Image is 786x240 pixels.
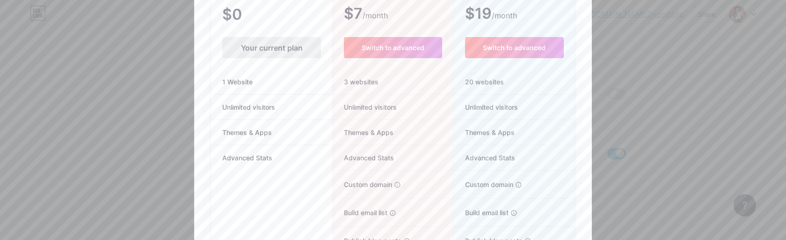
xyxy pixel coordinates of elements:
span: Custom domain [333,180,392,189]
span: $7 [344,8,388,21]
div: Your current plan [222,37,321,58]
span: Unlimited visitors [333,102,397,112]
span: Switch to advanced [483,44,546,52]
span: Switch to advanced [362,44,424,52]
span: $0 [222,9,267,22]
button: Switch to advanced [465,37,564,58]
div: 3 websites [333,69,453,95]
span: Themes & Apps [333,127,393,137]
span: $19 [465,8,517,21]
span: Advanced Stats [454,153,515,163]
span: Themes & Apps [211,127,283,137]
span: Custom domain [454,180,513,189]
span: /month [363,10,388,21]
span: Advanced Stats [333,153,394,163]
span: Unlimited visitors [454,102,518,112]
span: /month [492,10,517,21]
div: 20 websites [454,69,575,95]
span: 1 Website [211,77,264,87]
span: Themes & Apps [454,127,515,137]
button: Switch to advanced [344,37,442,58]
span: Build email list [333,208,387,217]
span: Unlimited visitors [211,102,286,112]
span: Build email list [454,208,509,217]
span: Advanced Stats [211,153,284,163]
